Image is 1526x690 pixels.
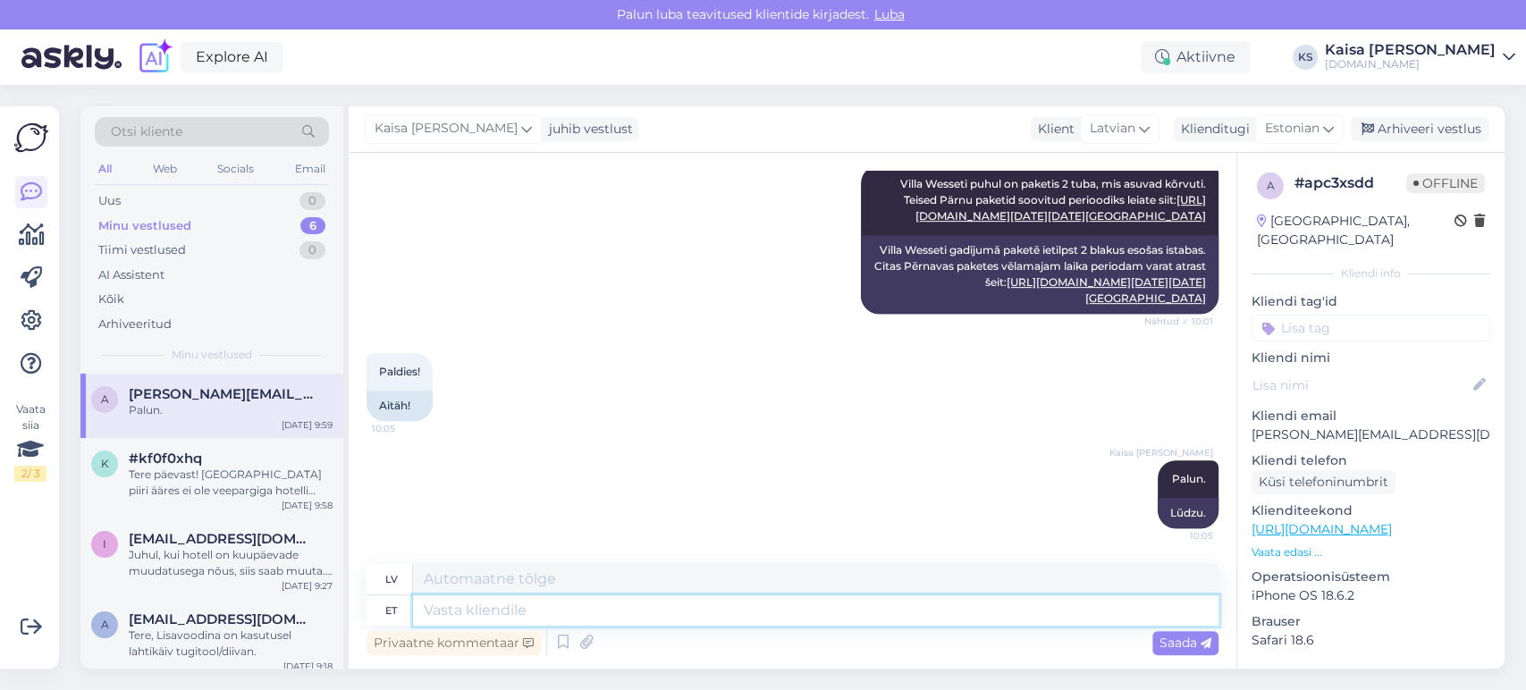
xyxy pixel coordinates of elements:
[214,157,257,181] div: Socials
[1252,470,1395,494] div: Küsi telefoninumbrit
[1252,612,1490,631] p: Brauser
[299,241,325,259] div: 0
[1252,315,1490,341] input: Lisa tag
[861,235,1218,314] div: Villa Wesseti gadījumā paketē ietilpst 2 blakus esošas istabas. Citas Pērnavas paketes vēlamajam ...
[1252,425,1490,444] p: [PERSON_NAME][EMAIL_ADDRESS][DOMAIN_NAME]
[1159,635,1211,651] span: Saada
[129,531,315,547] span: ieva.visore@inbox.lv
[111,122,182,141] span: Otsi kliente
[98,266,164,284] div: AI Assistent
[103,537,106,551] span: i
[1146,529,1213,543] span: 10:05
[1252,265,1490,282] div: Kliendi info
[1252,451,1490,470] p: Kliendi telefon
[1007,275,1206,305] a: [URL][DOMAIN_NAME][DATE][DATE][GEOGRAPHIC_DATA]
[299,192,325,210] div: 0
[129,627,333,660] div: Tere, Lisavoodina on kasutusel lahtikäiv tugitool/diivan.
[1293,45,1318,70] div: KS
[379,365,420,378] span: Paldies!
[869,6,910,22] span: Luba
[129,611,315,627] span: asjandus@gmail.com
[1172,472,1206,485] span: Palun.
[14,121,48,155] img: Askly Logo
[101,457,109,470] span: k
[1351,117,1488,141] div: Arhiveeri vestlus
[98,290,124,308] div: Kõik
[1252,407,1490,425] p: Kliendi email
[282,499,333,512] div: [DATE] 9:58
[282,418,333,432] div: [DATE] 9:59
[1406,173,1485,193] span: Offline
[542,120,633,139] div: juhib vestlust
[1325,43,1496,57] div: Kaisa [PERSON_NAME]
[98,192,121,210] div: Uus
[129,547,333,579] div: Juhul, kui hotell on kuupäevade muudatusega nõus, siis saab muuta. Palun täpsustage broneeringu n...
[385,564,398,594] div: lv
[282,579,333,593] div: [DATE] 9:27
[172,347,252,363] span: Minu vestlused
[1325,57,1496,72] div: [DOMAIN_NAME]
[129,467,333,499] div: Tere päevast! [GEOGRAPHIC_DATA] piiri ääres ei ole veepargiga hotelli pakkuda. Antud perioodiks o...
[300,217,325,235] div: 6
[129,450,202,467] span: #kf0f0xhq
[1252,586,1490,605] p: iPhone OS 18.6.2
[1031,120,1075,139] div: Klient
[101,618,109,631] span: a
[181,42,283,72] a: Explore AI
[1252,521,1392,537] a: [URL][DOMAIN_NAME]
[1267,179,1275,192] span: a
[14,401,46,482] div: Vaata siia
[129,386,315,402] span: arturs.romancuks@straumann.com
[1265,119,1319,139] span: Estonian
[95,157,115,181] div: All
[291,157,329,181] div: Email
[1158,498,1218,528] div: Lūdzu.
[900,177,1209,223] span: Villa Wesseti puhul on paketis 2 tuba, mis asuvad kõrvuti. Teised Pärnu paketid soovitud perioodi...
[1252,292,1490,311] p: Kliendi tag'id
[1325,43,1515,72] a: Kaisa [PERSON_NAME][DOMAIN_NAME]
[1252,501,1490,520] p: Klienditeekond
[1109,446,1213,459] span: Kaisa [PERSON_NAME]
[367,631,541,655] div: Privaatne kommentaar
[1294,172,1406,194] div: # apc3xsdd
[149,157,181,181] div: Web
[1252,349,1490,367] p: Kliendi nimi
[98,241,186,259] div: Tiimi vestlused
[283,660,333,673] div: [DATE] 9:18
[385,595,397,626] div: et
[98,217,191,235] div: Minu vestlused
[129,402,333,418] div: Palun.
[375,119,518,139] span: Kaisa [PERSON_NAME]
[1252,375,1470,395] input: Lisa nimi
[98,316,172,333] div: Arhiveeritud
[136,38,173,76] img: explore-ai
[1252,544,1490,560] p: Vaata edasi ...
[1141,41,1250,73] div: Aktiivne
[1252,568,1490,586] p: Operatsioonisüsteem
[372,422,439,435] span: 10:05
[1257,212,1454,249] div: [GEOGRAPHIC_DATA], [GEOGRAPHIC_DATA]
[1090,119,1135,139] span: Latvian
[1174,120,1250,139] div: Klienditugi
[1144,315,1213,328] span: Nähtud ✓ 10:01
[1252,631,1490,650] p: Safari 18.6
[14,466,46,482] div: 2 / 3
[367,391,433,421] div: Aitäh!
[1252,668,1490,684] div: [PERSON_NAME]
[101,392,109,406] span: a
